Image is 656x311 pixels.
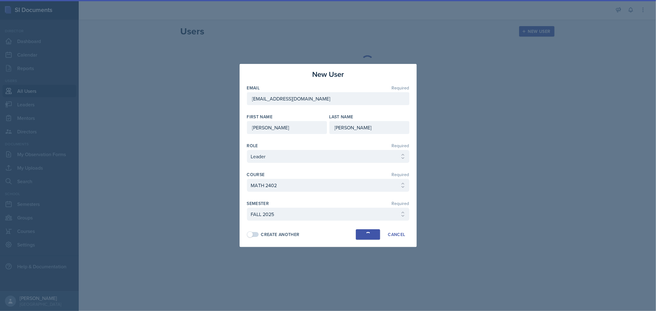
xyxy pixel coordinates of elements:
[392,86,409,90] span: Required
[247,143,258,149] label: Role
[329,121,409,134] input: Enter last name
[392,201,409,206] span: Required
[247,92,409,105] input: Enter email
[312,69,344,80] h3: New User
[384,229,409,240] button: Cancel
[247,114,273,120] label: First Name
[247,171,265,178] label: Course
[261,231,300,238] div: Create Another
[247,121,327,134] input: Enter first name
[388,232,405,237] div: Cancel
[247,85,260,91] label: Email
[392,172,409,177] span: Required
[247,200,269,207] label: Semester
[329,114,353,120] label: Last Name
[392,144,409,148] span: Required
